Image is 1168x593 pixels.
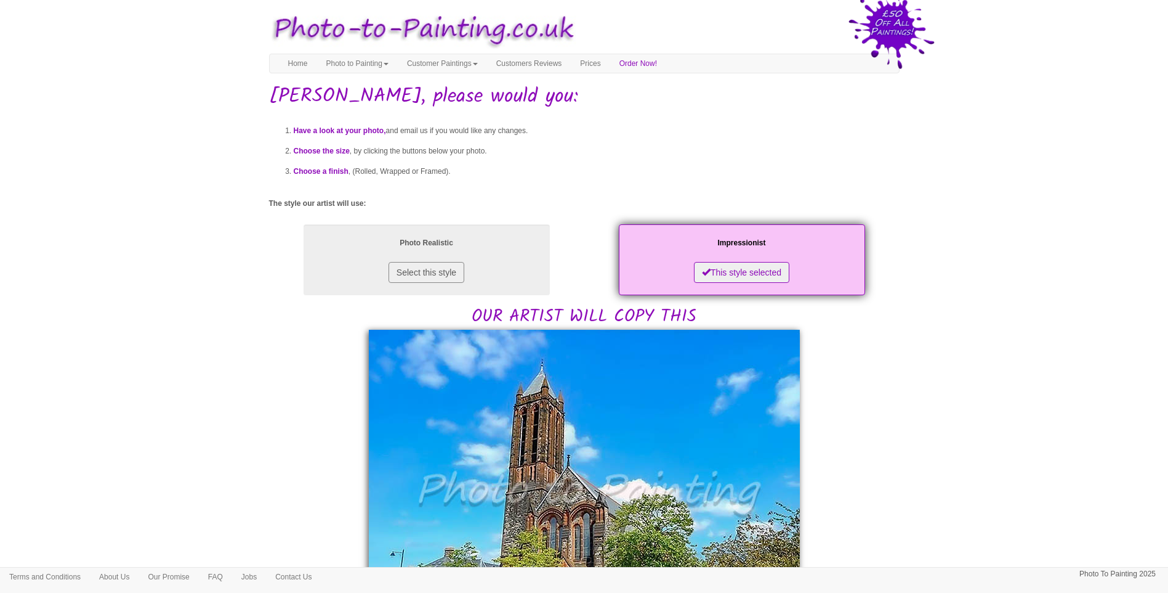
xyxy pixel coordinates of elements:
[199,568,232,586] a: FAQ
[294,121,900,141] li: and email us if you would like any changes.
[571,54,610,73] a: Prices
[487,54,571,73] a: Customers Reviews
[294,141,900,162] li: , by clicking the buttons below your photo.
[269,221,900,327] h2: OUR ARTIST WILL COPY THIS
[316,237,538,250] p: Photo Realistic
[694,262,789,283] button: This style selected
[389,262,464,283] button: Select this style
[232,568,266,586] a: Jobs
[90,568,139,586] a: About Us
[279,54,317,73] a: Home
[294,162,900,182] li: , (Rolled, Wrapped or Framed).
[263,6,578,54] img: Photo to Painting
[398,54,487,73] a: Customer Paintings
[294,126,386,135] span: Have a look at your photo,
[610,54,666,73] a: Order Now!
[269,198,366,209] label: The style our artist will use:
[317,54,398,73] a: Photo to Painting
[269,86,900,107] h1: [PERSON_NAME], please would you:
[294,147,350,155] span: Choose the size
[1079,568,1156,581] p: Photo To Painting 2025
[266,568,321,586] a: Contact Us
[631,237,853,250] p: Impressionist
[294,167,348,176] span: Choose a finish
[139,568,198,586] a: Our Promise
